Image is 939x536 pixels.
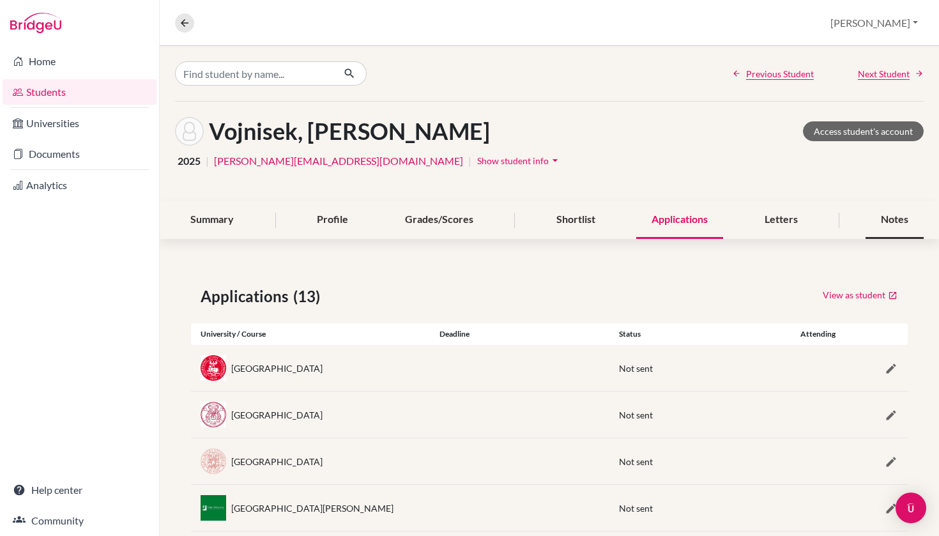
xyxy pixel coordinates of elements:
[201,448,226,474] img: it_uni_9uy11ew0.png
[896,493,926,523] div: Open Intercom Messenger
[191,328,430,340] div: University / Course
[619,410,653,420] span: Not sent
[3,172,156,198] a: Analytics
[231,408,323,422] div: [GEOGRAPHIC_DATA]
[619,456,653,467] span: Not sent
[3,477,156,503] a: Help center
[293,285,325,308] span: (13)
[231,502,393,515] div: [GEOGRAPHIC_DATA][PERSON_NAME]
[231,455,323,468] div: [GEOGRAPHIC_DATA]
[3,508,156,533] a: Community
[3,111,156,136] a: Universities
[201,355,226,381] img: it_unit_a08nw6xf.jpeg
[825,11,924,35] button: [PERSON_NAME]
[175,117,204,146] img: Júlia Vojnisek's avatar
[214,153,463,169] a: [PERSON_NAME][EMAIL_ADDRESS][DOMAIN_NAME]
[858,67,924,80] a: Next Student
[201,402,226,427] img: it_unipv_02v65fot.jpeg
[477,155,549,166] span: Show student info
[746,67,814,80] span: Previous Student
[619,503,653,514] span: Not sent
[541,201,611,239] div: Shortlist
[619,363,653,374] span: Not sent
[178,153,201,169] span: 2025
[390,201,489,239] div: Grades/Scores
[549,154,561,167] i: arrow_drop_down
[858,67,910,80] span: Next Student
[866,201,924,239] div: Notes
[3,79,156,105] a: Students
[468,153,471,169] span: |
[175,201,249,239] div: Summary
[201,495,226,521] img: it_web_fc_8j5ye.jpeg
[609,328,789,340] div: Status
[822,285,898,305] a: View as student
[430,328,609,340] div: Deadline
[302,201,363,239] div: Profile
[231,362,323,375] div: [GEOGRAPHIC_DATA]
[636,201,723,239] div: Applications
[201,285,293,308] span: Applications
[209,118,490,145] h1: Vojnisek, [PERSON_NAME]
[3,49,156,74] a: Home
[749,201,813,239] div: Letters
[477,151,562,171] button: Show student infoarrow_drop_down
[206,153,209,169] span: |
[10,13,61,33] img: Bridge-U
[175,61,333,86] input: Find student by name...
[3,141,156,167] a: Documents
[788,328,848,340] div: Attending
[803,121,924,141] a: Access student's account
[732,67,814,80] a: Previous Student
